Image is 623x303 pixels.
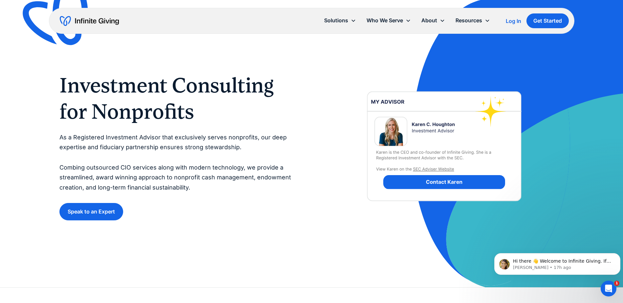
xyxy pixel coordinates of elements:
[367,16,403,25] div: Who We Serve
[506,18,521,24] div: Log In
[59,72,299,125] h1: Investment Consulting for Nonprofits
[60,16,119,26] a: home
[456,16,482,25] div: Resources
[526,13,569,28] a: Get Started
[59,132,299,193] p: As a Registered Investment Advisor that exclusively serves nonprofits, our deep expertise and fid...
[492,239,623,285] iframe: Intercom notifications message
[324,16,348,25] div: Solutions
[319,13,361,28] div: Solutions
[450,13,495,28] div: Resources
[421,16,437,25] div: About
[361,13,416,28] div: Who We Serve
[506,17,521,25] a: Log In
[59,203,123,220] a: Speak to an Expert
[416,13,450,28] div: About
[356,63,532,230] img: investment-advisor-nonprofit-financial
[614,281,619,286] span: 1
[601,281,616,296] iframe: Intercom live chat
